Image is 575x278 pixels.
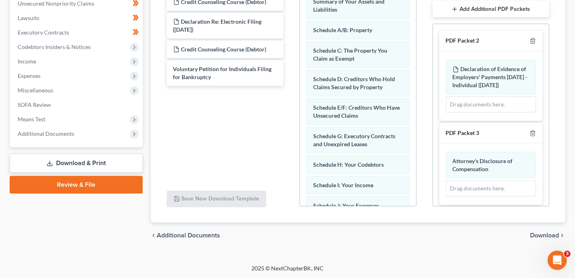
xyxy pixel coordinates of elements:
div: PDF Packet 3 [446,129,480,137]
span: Attorney's Disclosure of Compensation [453,157,513,172]
span: Executory Contracts [18,29,69,36]
span: SOFA Review [18,101,51,108]
span: Declaration Re: Electronic Filing ([DATE]) [173,18,262,33]
span: Additional Documents [157,232,221,239]
button: Add Additional PDF Packets [433,1,550,18]
a: Executory Contracts [11,25,143,40]
span: Expenses [18,72,40,79]
span: Income [18,58,36,65]
span: Schedule E/F: Creditors Who Have Unsecured Claims [313,104,400,119]
span: Schedule I: Your Income [313,182,373,188]
a: Lawsuits [11,11,143,25]
span: Means Test [18,116,45,123]
a: Download & Print [10,154,143,173]
i: chevron_right [559,232,565,239]
a: Review & File [10,176,143,194]
span: Schedule A/B: Property [313,27,372,33]
span: Schedule G: Executory Contracts and Unexpired Leases [313,133,395,147]
span: Download [530,232,559,239]
span: Lawsuits [18,14,39,21]
span: Schedule C: The Property You Claim as Exempt [313,47,387,62]
div: Drag documents here. [446,180,537,196]
span: Schedule D: Creditors Who Hold Claims Secured by Property [313,76,395,90]
button: Download chevron_right [530,232,565,239]
div: Drag documents here. [446,96,537,112]
span: Miscellaneous [18,87,53,94]
span: Schedule J: Your Expenses [313,202,379,209]
span: 3 [564,251,571,257]
a: chevron_left Additional Documents [151,232,221,239]
div: PDF Packet 2 [446,37,480,45]
iframe: Intercom live chat [548,251,567,270]
span: Codebtors Insiders & Notices [18,43,91,50]
span: Schedule H: Your Codebtors [313,161,384,168]
span: Credit Counseling Course (Debtor) [181,46,267,53]
button: Save New Download Template [167,191,266,208]
span: Additional Documents [18,130,74,137]
span: Declaration of Evidence of Employers' Payments [DATE] - Individual ([DATE]) [453,65,528,88]
a: SOFA Review [11,98,143,112]
span: Voluntary Petition for Individuals Filing for Bankruptcy [173,65,272,80]
i: chevron_left [151,232,157,239]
